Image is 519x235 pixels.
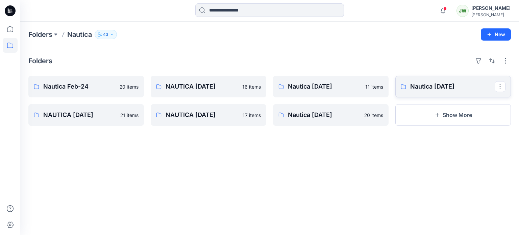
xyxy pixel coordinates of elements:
[28,30,52,39] a: Folders
[288,82,361,91] p: Nautica [DATE]
[273,76,389,97] a: Nautica [DATE]11 items
[410,82,495,91] p: Nautica [DATE]
[67,30,92,39] p: Nautica
[243,112,261,119] p: 17 items
[273,104,389,126] a: Nautica [DATE]20 items
[95,30,117,39] button: 43
[28,104,144,126] a: NAUTICA [DATE]21 items
[166,110,239,120] p: NAUTICA [DATE]
[242,83,261,90] p: 16 items
[481,28,511,41] button: New
[120,83,139,90] p: 20 items
[103,31,108,38] p: 43
[471,12,511,17] div: [PERSON_NAME]
[151,76,266,97] a: NAUTICA [DATE]16 items
[395,76,511,97] a: Nautica [DATE]
[43,82,116,91] p: Nautica Feb-24
[395,104,511,126] button: Show More
[365,83,383,90] p: 11 items
[120,112,139,119] p: 21 items
[151,104,266,126] a: NAUTICA [DATE]17 items
[456,5,469,17] div: JW
[43,110,116,120] p: NAUTICA [DATE]
[471,4,511,12] div: [PERSON_NAME]
[166,82,238,91] p: NAUTICA [DATE]
[28,76,144,97] a: Nautica Feb-2420 items
[288,110,360,120] p: Nautica [DATE]
[28,57,52,65] h4: Folders
[364,112,383,119] p: 20 items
